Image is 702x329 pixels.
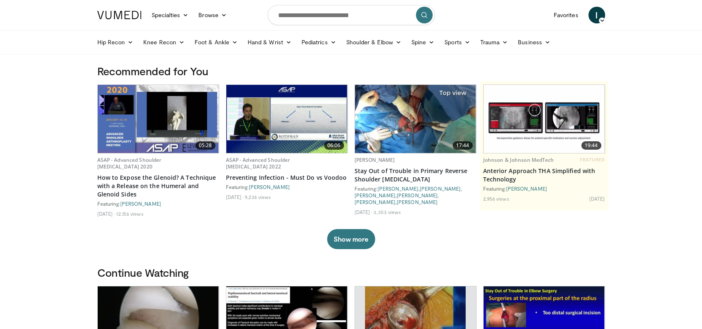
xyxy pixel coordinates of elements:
[92,34,139,51] a: Hip Recon
[243,34,297,51] a: Hand & Wrist
[355,185,476,205] div: Featuring: , , , , ,
[484,85,605,153] img: 06bb1c17-1231-4454-8f12-6191b0b3b81a.620x360_q85_upscale.jpg
[355,167,476,184] a: Stay Out of Trouble in Primary Reverse Shoulder [MEDICAL_DATA]
[406,34,439,51] a: Spine
[378,186,418,191] a: [PERSON_NAME]
[588,7,605,23] a: I
[147,7,194,23] a: Specialties
[97,173,219,199] a: How to Expose the Glenoid? A Technique with a Release on the Humeral and Glenoid Sides
[190,34,243,51] a: Foot & Ankle
[324,141,344,150] span: 06:06
[226,184,348,190] div: Featuring:
[97,266,605,279] h3: Continue Watching
[355,85,476,153] a: 17:44
[268,5,435,25] input: Search topics, interventions
[195,141,215,150] span: 05:28
[355,85,476,153] img: 2a2bc183-e0d0-4ddf-af26-6079f4342f57.620x360_q85_upscale.jpg
[97,156,162,170] a: ASAP - Advanced Shoulder [MEDICAL_DATA] 2020
[245,194,271,200] li: 9,236 views
[581,141,601,150] span: 19:44
[120,201,161,207] a: [PERSON_NAME]
[226,85,347,153] img: aae374fe-e30c-4d93-85d1-1c39c8cb175f.620x360_q85_upscale.jpg
[226,156,290,170] a: ASAP - Advanced Shoulder [MEDICAL_DATA] 2022
[373,209,401,215] li: 3,353 views
[483,195,509,202] li: 2,956 views
[226,194,244,200] li: [DATE]
[397,192,438,198] a: [PERSON_NAME]
[355,192,395,198] a: [PERSON_NAME]
[226,85,347,153] a: 06:06
[249,184,290,190] a: [PERSON_NAME]
[226,173,348,182] a: Preventing Infection - Must Do vs Voodoo
[97,210,115,217] li: [DATE]
[193,7,232,23] a: Browse
[589,195,605,202] li: [DATE]
[97,200,219,207] div: Featuring:
[327,229,375,249] button: Show more
[549,7,583,23] a: Favorites
[355,156,395,163] a: [PERSON_NAME]
[513,34,555,51] a: Business
[483,167,605,184] a: Anterior Approach THA Simplified with Technology
[397,199,438,205] a: [PERSON_NAME]
[138,34,190,51] a: Knee Recon
[483,156,554,163] a: Johnson & Johnson MedTech
[453,141,473,150] span: 17:44
[116,210,143,217] li: 12,156 views
[506,186,547,191] a: [PERSON_NAME]
[297,34,341,51] a: Pediatrics
[341,34,406,51] a: Shoulder & Elbow
[420,186,461,191] a: [PERSON_NAME]
[483,185,605,192] div: Featuring:
[97,64,605,78] h3: Recommended for You
[484,85,605,153] a: 19:44
[98,85,219,153] a: 05:28
[355,209,373,215] li: [DATE]
[475,34,513,51] a: Trauma
[580,157,605,163] span: FEATURED
[97,11,142,19] img: VuMedi Logo
[439,34,475,51] a: Sports
[355,199,395,205] a: [PERSON_NAME]
[98,85,219,153] img: 56a87972-5145-49b8-a6bd-8880e961a6a7.620x360_q85_upscale.jpg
